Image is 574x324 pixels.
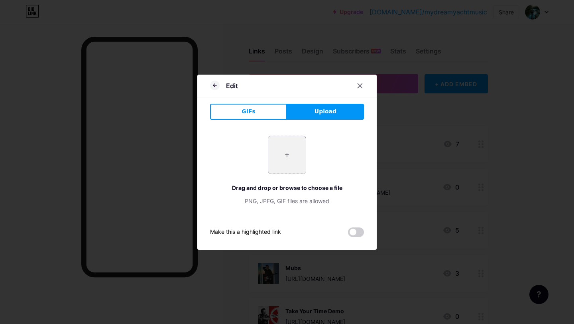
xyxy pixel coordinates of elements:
div: Edit [226,81,238,91]
div: Make this a highlighted link [210,227,281,237]
span: GIFs [242,107,256,116]
button: GIFs [210,104,287,120]
div: PNG, JPEG, GIF files are allowed [210,197,364,205]
button: Upload [287,104,364,120]
span: Upload [315,107,336,116]
div: Drag and drop or browse to choose a file [210,184,364,192]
